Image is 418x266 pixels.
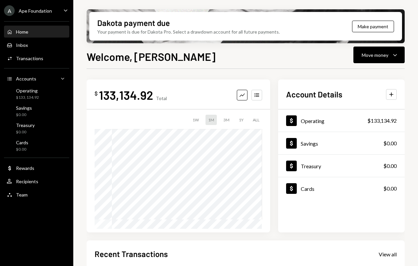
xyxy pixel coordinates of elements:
[4,120,69,136] a: Treasury$0.00
[278,177,405,199] a: Cards$0.00
[4,72,69,84] a: Accounts
[95,248,168,259] h2: Recent Transactions
[190,115,202,125] div: 1W
[301,163,321,169] div: Treasury
[4,39,69,51] a: Inbox
[16,140,28,145] div: Cards
[95,90,98,97] div: $
[16,192,28,198] div: Team
[278,155,405,177] a: Treasury$0.00
[301,186,314,192] div: Cards
[383,162,397,170] div: $0.00
[352,21,394,32] button: Make payment
[16,179,38,184] div: Recipients
[16,122,35,128] div: Treasury
[16,95,39,100] div: $133,134.92
[4,103,69,119] a: Savings$0.00
[4,189,69,200] a: Team
[4,26,69,38] a: Home
[286,89,342,100] h2: Account Details
[19,8,52,14] div: Ape Foundation
[97,28,280,35] div: Your payment is due for Dakota Pro. Select a drawdown account for all future payments.
[16,147,28,152] div: $0.00
[4,5,15,16] div: A
[87,50,215,63] h1: Welcome, [PERSON_NAME]
[379,250,397,258] a: View all
[4,138,69,154] a: Cards$0.00
[221,115,232,125] div: 3M
[383,185,397,193] div: $0.00
[16,88,39,93] div: Operating
[16,105,32,111] div: Savings
[301,118,324,124] div: Operating
[16,129,35,135] div: $0.00
[4,162,69,174] a: Rewards
[278,132,405,154] a: Savings$0.00
[156,95,167,101] div: Total
[4,175,69,187] a: Recipients
[206,115,217,125] div: 1M
[353,47,405,63] button: Move money
[250,115,262,125] div: ALL
[16,42,28,48] div: Inbox
[16,56,43,61] div: Transactions
[16,76,36,81] div: Accounts
[97,17,170,28] div: Dakota payment due
[301,140,318,147] div: Savings
[16,29,28,35] div: Home
[16,112,32,118] div: $0.00
[4,86,69,102] a: Operating$133,134.92
[362,52,388,59] div: Move money
[99,87,153,102] div: 133,134.92
[4,52,69,64] a: Transactions
[236,115,246,125] div: 1Y
[278,109,405,132] a: Operating$133,134.92
[383,139,397,147] div: $0.00
[367,117,397,125] div: $133,134.92
[16,165,34,171] div: Rewards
